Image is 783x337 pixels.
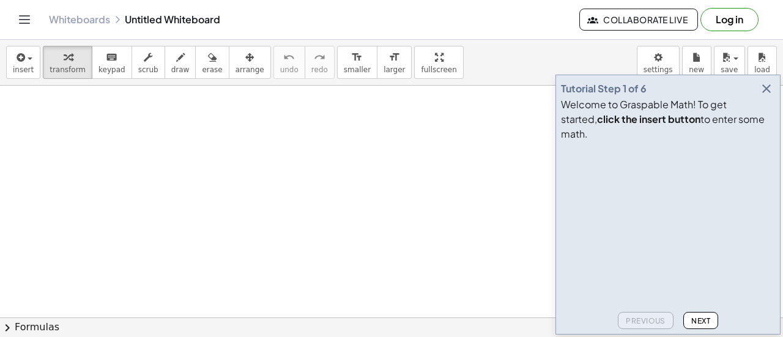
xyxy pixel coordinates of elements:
[138,65,158,74] span: scrub
[15,10,34,29] button: Toggle navigation
[171,65,190,74] span: draw
[683,312,718,329] button: Next
[388,50,400,65] i: format_size
[644,65,673,74] span: settings
[337,46,377,79] button: format_sizesmaller
[561,97,775,141] div: Welcome to Graspable Math! To get started, to enter some math.
[351,50,363,65] i: format_size
[377,46,412,79] button: format_sizelarger
[597,113,700,125] b: click the insert button
[236,65,264,74] span: arrange
[49,13,110,26] a: Whiteboards
[682,46,711,79] button: new
[195,46,229,79] button: erase
[98,65,125,74] span: keypad
[273,46,305,79] button: undoundo
[561,81,647,96] div: Tutorial Step 1 of 6
[132,46,165,79] button: scrub
[384,65,405,74] span: larger
[637,46,680,79] button: settings
[106,50,117,65] i: keyboard
[6,46,40,79] button: insert
[305,46,335,79] button: redoredo
[414,46,463,79] button: fullscreen
[700,8,759,31] button: Log in
[714,46,745,79] button: save
[748,46,777,79] button: load
[421,65,456,74] span: fullscreen
[92,46,132,79] button: keyboardkeypad
[344,65,371,74] span: smaller
[689,65,704,74] span: new
[314,50,325,65] i: redo
[283,50,295,65] i: undo
[721,65,738,74] span: save
[229,46,271,79] button: arrange
[754,65,770,74] span: load
[165,46,196,79] button: draw
[50,65,86,74] span: transform
[311,65,328,74] span: redo
[691,316,710,325] span: Next
[43,46,92,79] button: transform
[579,9,698,31] button: Collaborate Live
[280,65,299,74] span: undo
[590,14,688,25] span: Collaborate Live
[202,65,222,74] span: erase
[13,65,34,74] span: insert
